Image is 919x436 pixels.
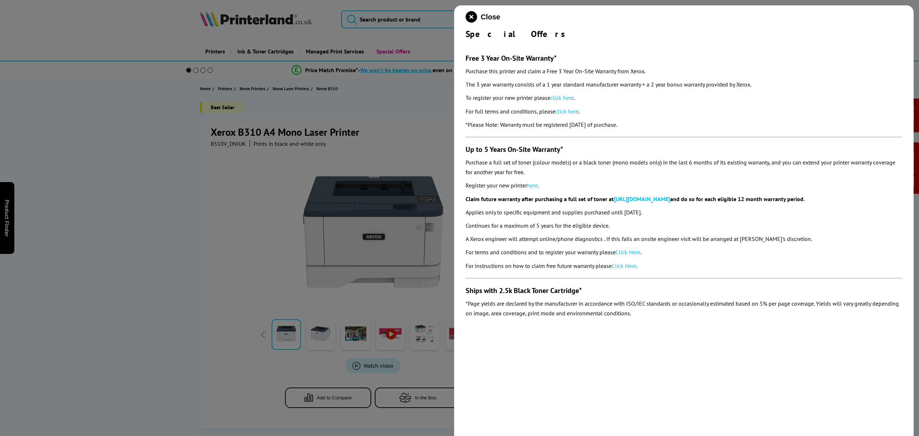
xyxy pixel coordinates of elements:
a: Click Here [612,262,636,269]
p: Continues for a maximum of 5 years for the eligible device. [466,221,902,231]
p: The 3 year warranty consists of a 1 year standard manufacturer warranty + a 2 year bonus warranty... [466,80,902,89]
h3: Free 3 Year On-Site Warranty* [466,54,902,63]
b: Claim future warranty after purchasing a full set of toner at [466,195,614,203]
p: For terms and conditions and to register your warranty please . [466,247,902,257]
p: To register your new printer please . [466,93,902,103]
em: *Page yields are declared by the manufacturer in accordance with ISO/IEC standards or occasionall... [466,300,899,317]
span: Close [481,13,500,21]
p: Purchase this printer and claim a Free 3 Year On-Site Warranty from Xerox. [466,66,902,76]
h3: Up to 5 Years On-Site Warranty* [466,145,902,154]
a: click here [555,108,579,115]
button: close modal [466,11,500,23]
a: here [527,182,538,189]
b: and do so for each eligible 12 month warranty period. [670,195,805,203]
p: For full terms and conditions, please . [466,107,902,116]
p: Register your new printer . [466,181,902,190]
p: Applies only to specific equipment and supplies purchased until [DATE]. [466,208,902,217]
h3: Ships with 2.5k Black Toner Cartridge* [466,286,902,295]
p: For instructions on how to claim free future warranty please . [466,261,902,271]
a: Click Here [616,249,640,256]
p: *Please Note: Warranty must be registered [DATE] of purchase. [466,120,902,130]
a: click here [550,94,574,101]
div: Special Offers [466,28,902,40]
p: Purchase a full set of toner (colour models) or a black toner (mono models only) in the last 6 mo... [466,158,902,177]
a: [URL][DOMAIN_NAME] [614,195,670,203]
p: A Xerox engineer will attempt online/phone diagnostics . If this fails an onsite engineer visit w... [466,234,902,244]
